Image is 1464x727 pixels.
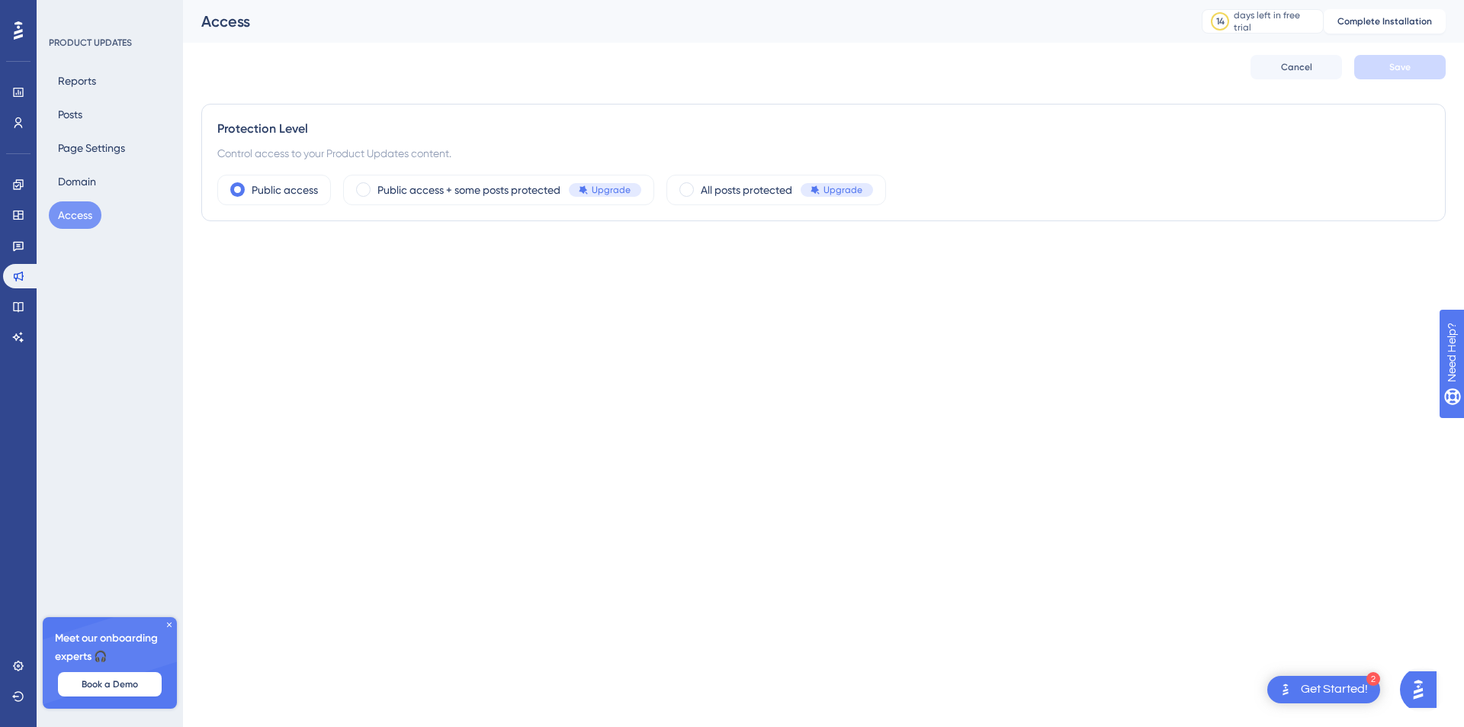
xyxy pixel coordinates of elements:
label: Public access [252,181,318,199]
span: Need Help? [36,4,95,22]
button: Save [1354,55,1446,79]
button: Access [49,201,101,229]
div: Protection Level [217,120,1430,138]
div: PRODUCT UPDATES [49,37,132,49]
button: Book a Demo [58,672,162,696]
button: Complete Installation [1324,9,1446,34]
button: Domain [49,168,105,195]
span: Cancel [1281,61,1312,73]
button: Page Settings [49,134,134,162]
div: Open Get Started! checklist, remaining modules: 2 [1267,676,1380,703]
span: Save [1389,61,1411,73]
div: 2 [1366,672,1380,686]
div: Get Started! [1301,681,1368,698]
span: Upgrade [592,184,631,196]
span: Upgrade [823,184,862,196]
div: Access [201,11,1164,32]
div: 14 [1216,15,1225,27]
iframe: UserGuiding AI Assistant Launcher [1400,667,1446,713]
span: Complete Installation [1337,15,1432,27]
button: Cancel [1250,55,1342,79]
span: Public access + some posts protected [377,181,560,199]
button: Reports [49,67,105,95]
span: Meet our onboarding experts 🎧 [55,629,165,666]
div: Control access to your Product Updates content. [217,144,1430,162]
div: days left in free trial [1234,9,1318,34]
img: launcher-image-alternative-text [1276,680,1295,699]
span: Book a Demo [82,678,138,690]
span: All posts protected [701,181,792,199]
button: Posts [49,101,91,128]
